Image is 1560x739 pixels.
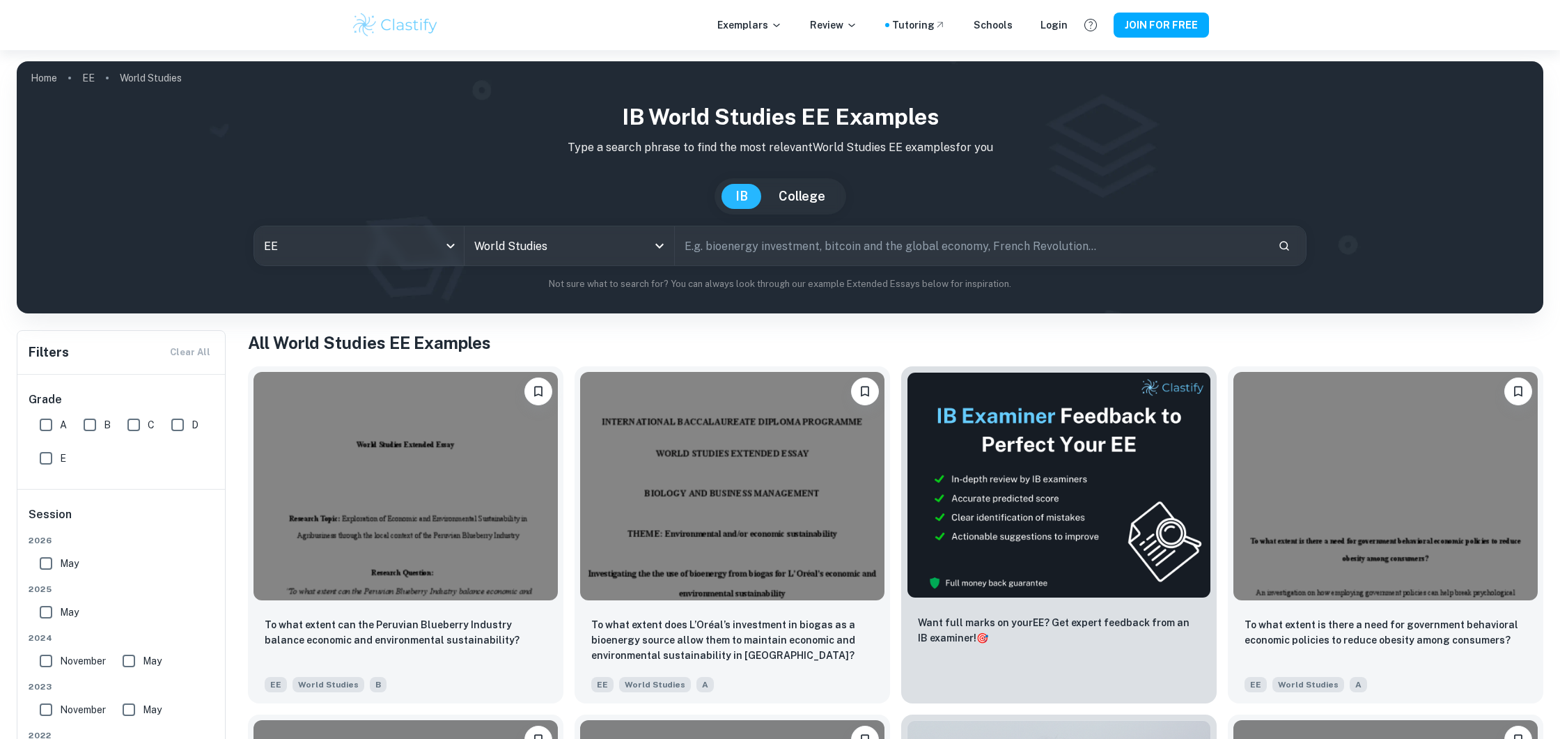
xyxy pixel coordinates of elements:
a: Schools [974,17,1013,33]
a: Please log in to bookmark exemplarsTo what extent is there a need for government behavioral econo... [1228,366,1543,703]
h6: Grade [29,391,215,408]
button: Open [650,236,669,256]
h1: All World Studies EE Examples [248,330,1543,355]
button: JOIN FOR FREE [1114,13,1209,38]
span: May [60,605,79,620]
img: World Studies EE example thumbnail: To what extent is there a need for gover [1233,372,1538,600]
span: EE [265,677,287,692]
p: Not sure what to search for? You can always look through our example Extended Essays below for in... [28,277,1532,291]
span: A [60,417,67,433]
button: College [765,184,839,209]
p: To what extent can the Peruvian Blueberry Industry balance economic and environmental sustainabil... [265,617,547,648]
div: EE [254,226,464,265]
button: Help and Feedback [1079,13,1102,37]
span: 2024 [29,632,215,644]
a: Please log in to bookmark exemplarsTo what extent can the Peruvian Blueberry Industry balance eco... [248,366,563,703]
span: World Studies [292,677,364,692]
p: Exemplars [717,17,782,33]
a: ThumbnailWant full marks on yourEE? Get expert feedback from an IB examiner! [901,366,1217,703]
span: May [143,702,162,717]
span: World Studies [1272,677,1344,692]
p: Want full marks on your EE ? Get expert feedback from an IB examiner! [918,615,1200,646]
a: Please log in to bookmark exemplarsTo what extent does L’Oréal’s investment in biogas as a bioene... [575,366,890,703]
h6: Session [29,506,215,534]
p: To what extent does L’Oréal’s investment in biogas as a bioenergy source allow them to maintain e... [591,617,873,663]
span: B [104,417,111,433]
button: Please log in to bookmark exemplars [851,378,879,405]
span: EE [591,677,614,692]
span: B [370,677,387,692]
span: May [60,556,79,571]
span: D [192,417,198,433]
button: Please log in to bookmark exemplars [524,378,552,405]
span: 🎯 [976,632,988,644]
h6: Filters [29,343,69,362]
span: 2023 [29,680,215,693]
span: 2025 [29,583,215,596]
span: A [696,677,714,692]
img: World Studies EE example thumbnail: To what extent does L’Oréal’s investment [580,372,884,600]
img: profile cover [17,61,1543,313]
a: Home [31,68,57,88]
img: World Studies EE example thumbnail: To what extent can the Peruvian Blueberr [253,372,558,600]
p: Type a search phrase to find the most relevant World Studies EE examples for you [28,139,1532,156]
a: Tutoring [892,17,946,33]
img: Clastify logo [351,11,439,39]
button: IB [721,184,762,209]
input: E.g. bioenergy investment, bitcoin and the global economy, French Revolution... [675,226,1267,265]
span: November [60,653,106,669]
span: A [1350,677,1367,692]
span: 2026 [29,534,215,547]
a: EE [82,68,95,88]
a: Login [1040,17,1068,33]
span: May [143,653,162,669]
img: Thumbnail [907,372,1211,598]
span: E [60,451,66,466]
button: Search [1272,234,1296,258]
span: C [148,417,155,433]
span: EE [1245,677,1267,692]
p: World Studies [120,70,182,86]
p: Review [810,17,857,33]
h1: IB World Studies EE examples [28,100,1532,134]
button: Please log in to bookmark exemplars [1504,378,1532,405]
span: World Studies [619,677,691,692]
span: November [60,702,106,717]
p: To what extent is there a need for government behavioral economic policies to reduce obesity amon... [1245,617,1527,648]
